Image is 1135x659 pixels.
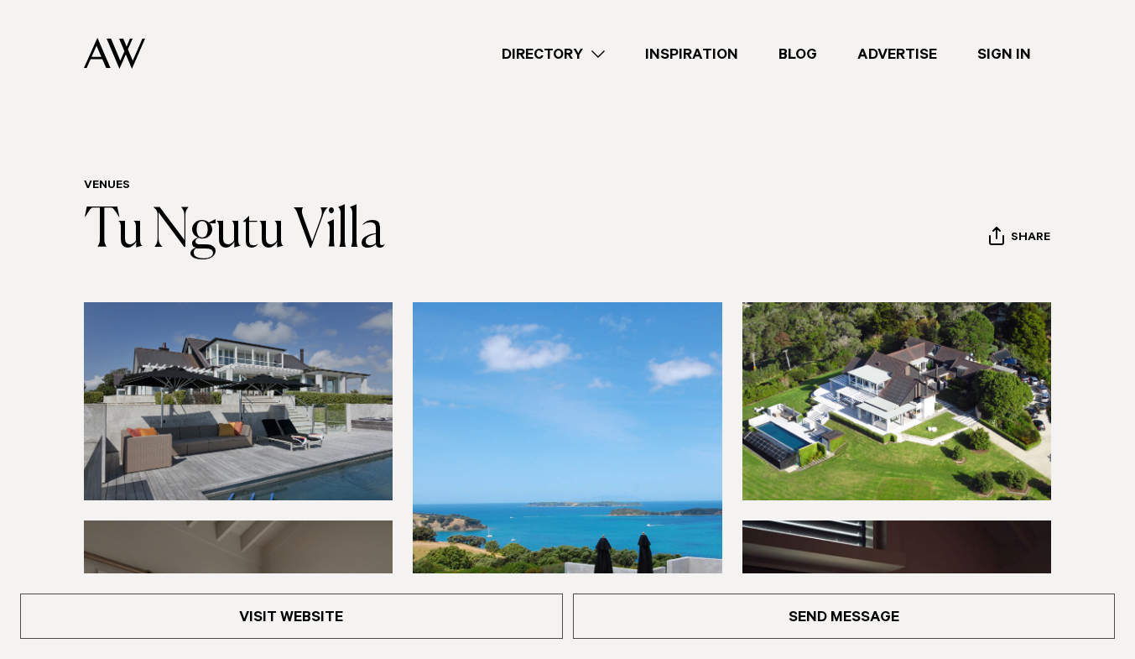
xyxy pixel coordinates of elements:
img: Auckland Weddings Logo [84,38,145,69]
a: Visit Website [20,594,563,639]
a: Advertise [837,43,957,65]
a: Tu Ngutu Villa [84,205,385,259]
button: Share [988,226,1051,251]
a: Inspiration [625,43,758,65]
a: Venues [84,180,130,193]
a: Directory [482,43,625,65]
a: Blog [758,43,837,65]
a: Sign In [957,43,1051,65]
a: Send Message [573,594,1116,639]
span: Share [1011,231,1050,247]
